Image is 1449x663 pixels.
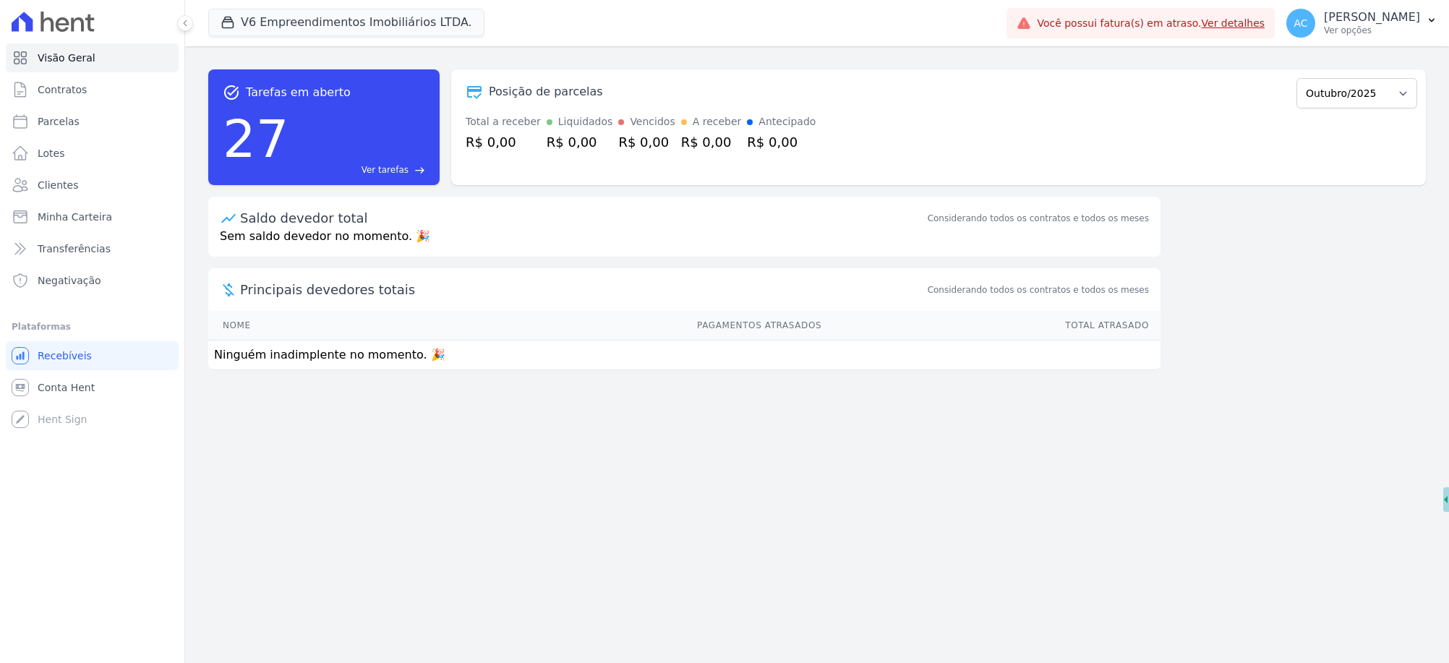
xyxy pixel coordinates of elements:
span: Contratos [38,82,87,97]
th: Nome [208,311,378,341]
span: Você possui fatura(s) em atraso. [1037,16,1265,31]
span: Minha Carteira [38,210,112,224]
span: Clientes [38,178,78,192]
span: Lotes [38,146,65,161]
div: Posição de parcelas [489,83,603,100]
a: Transferências [6,234,179,263]
p: Sem saldo devedor no momento. 🎉 [208,228,1161,257]
div: A receber [693,114,742,129]
a: Minha Carteira [6,202,179,231]
span: Conta Hent [38,380,95,395]
div: Antecipado [758,114,816,129]
span: Recebíveis [38,348,92,363]
span: Principais devedores totais [240,280,925,299]
span: Negativação [38,273,101,288]
span: AC [1294,18,1308,28]
a: Recebíveis [6,341,179,370]
a: Contratos [6,75,179,104]
span: task_alt [223,84,240,101]
div: Liquidados [558,114,613,129]
th: Total Atrasado [822,311,1161,341]
div: R$ 0,00 [547,132,613,152]
a: Negativação [6,266,179,295]
a: Lotes [6,139,179,168]
div: R$ 0,00 [681,132,742,152]
div: Plataformas [12,318,173,335]
a: Conta Hent [6,373,179,402]
a: Ver tarefas east [295,163,425,176]
th: Pagamentos Atrasados [378,311,822,341]
div: R$ 0,00 [466,132,541,152]
div: R$ 0,00 [747,132,816,152]
a: Visão Geral [6,43,179,72]
span: Transferências [38,241,111,256]
p: [PERSON_NAME] [1324,10,1420,25]
button: AC [PERSON_NAME] Ver opções [1275,3,1449,43]
a: Parcelas [6,107,179,136]
span: east [414,165,425,176]
div: Vencidos [630,114,675,129]
span: Ver tarefas [362,163,409,176]
div: Considerando todos os contratos e todos os meses [928,212,1149,225]
span: Parcelas [38,114,80,129]
button: V6 Empreendimentos Imobiliários LTDA. [208,9,484,36]
span: Visão Geral [38,51,95,65]
div: Total a receber [466,114,541,129]
span: Considerando todos os contratos e todos os meses [928,283,1149,296]
div: 27 [223,101,289,176]
a: Ver detalhes [1202,17,1265,29]
a: Clientes [6,171,179,200]
div: R$ 0,00 [618,132,675,152]
div: Saldo devedor total [240,208,925,228]
td: Ninguém inadimplente no momento. 🎉 [208,341,1161,370]
p: Ver opções [1324,25,1420,36]
span: Tarefas em aberto [246,84,351,101]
